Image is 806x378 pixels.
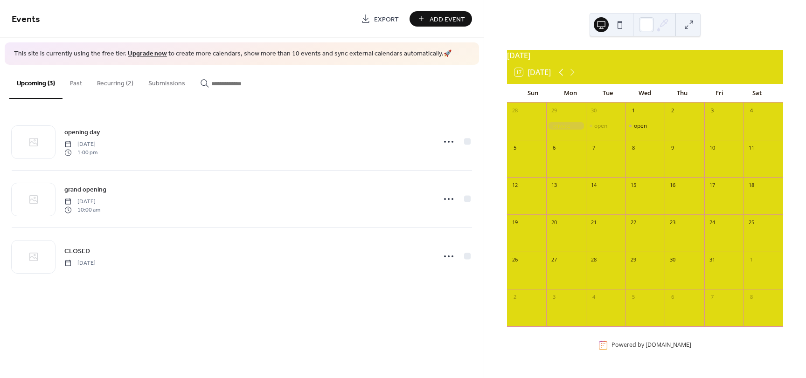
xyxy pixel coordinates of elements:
[746,143,757,153] div: 11
[707,292,717,302] div: 7
[628,218,639,228] div: 22
[9,65,63,99] button: Upcoming (3)
[589,180,599,191] div: 14
[746,255,757,265] div: 1
[746,292,757,302] div: 8
[707,106,717,116] div: 3
[510,106,520,116] div: 28
[64,140,97,148] span: [DATE]
[507,50,783,61] div: [DATE]
[628,143,639,153] div: 8
[64,206,100,214] span: 10:00 am
[549,292,559,302] div: 3
[746,218,757,228] div: 25
[549,255,559,265] div: 27
[589,218,599,228] div: 21
[12,10,40,28] span: Events
[64,246,90,256] a: CLOSED
[707,143,717,153] div: 10
[64,184,106,195] a: grand opening
[64,149,97,157] span: 1:00 pm
[64,185,106,194] span: grand opening
[646,341,691,349] a: [DOMAIN_NAME]
[707,218,717,228] div: 24
[667,218,678,228] div: 23
[594,122,607,130] div: open
[589,106,599,116] div: 30
[738,84,776,103] div: Sat
[628,292,639,302] div: 5
[549,180,559,191] div: 13
[549,143,559,153] div: 6
[510,218,520,228] div: 19
[628,255,639,265] div: 29
[634,122,647,130] div: open
[141,65,193,98] button: Submissions
[589,255,599,265] div: 28
[430,14,465,24] span: Add Event
[667,292,678,302] div: 6
[625,122,665,130] div: open
[628,180,639,191] div: 15
[64,259,96,267] span: [DATE]
[511,66,554,79] button: 17[DATE]
[64,127,100,137] span: opening day
[589,143,599,153] div: 7
[589,292,599,302] div: 4
[354,11,406,27] a: Export
[374,14,399,24] span: Export
[128,48,167,60] a: Upgrade now
[626,84,664,103] div: Wed
[410,11,472,27] button: Add Event
[701,84,738,103] div: Fri
[552,84,589,103] div: Mon
[667,255,678,265] div: 30
[707,180,717,191] div: 17
[14,49,452,59] span: This site is currently using the free tier. to create more calendars, show more than 10 events an...
[90,65,141,98] button: Recurring (2)
[586,122,625,130] div: open
[510,180,520,191] div: 12
[64,197,100,206] span: [DATE]
[514,84,552,103] div: Sun
[667,106,678,116] div: 2
[628,106,639,116] div: 1
[746,106,757,116] div: 4
[746,180,757,191] div: 18
[707,255,717,265] div: 31
[64,127,100,137] a: opening day
[510,255,520,265] div: 26
[611,341,691,349] div: Powered by
[63,65,90,98] button: Past
[589,84,626,103] div: Tue
[510,292,520,302] div: 2
[667,143,678,153] div: 9
[664,84,701,103] div: Thu
[510,143,520,153] div: 5
[549,106,559,116] div: 29
[546,122,586,130] div: private parties only
[549,218,559,228] div: 20
[667,180,678,191] div: 16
